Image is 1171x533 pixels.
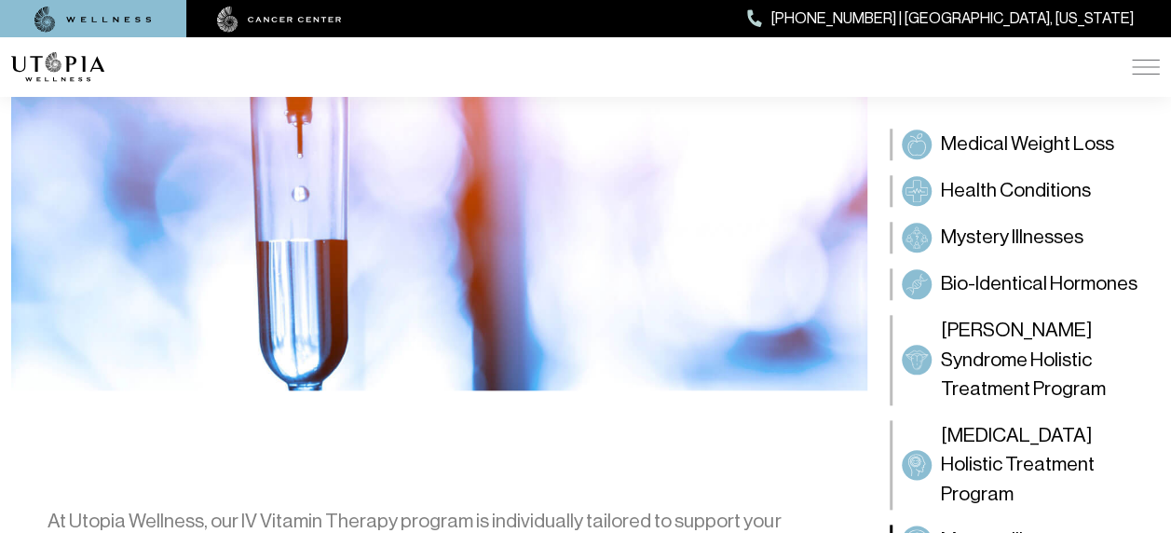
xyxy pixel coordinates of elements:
span: Mystery Illnesses [941,223,1083,253]
span: Health Conditions [941,176,1091,206]
img: Sjögren’s Syndrome Holistic Treatment Program [905,348,928,371]
a: [PHONE_NUMBER] | [GEOGRAPHIC_DATA], [US_STATE] [747,7,1134,31]
span: Medical Weight Loss [941,130,1114,159]
a: Dementia Holistic Treatment Program[MEDICAL_DATA] Holistic Treatment Program [890,420,1160,511]
span: [MEDICAL_DATA] Holistic Treatment Program [941,421,1151,510]
img: Dementia Holistic Treatment Program [905,454,928,476]
img: Bio-Identical Hormones [905,273,928,295]
a: Mystery IllnessesMystery Illnesses [890,222,1160,253]
img: Mystery Illnesses [905,226,928,249]
a: Sjögren’s Syndrome Holistic Treatment Program[PERSON_NAME] Syndrome Holistic Treatment Program [890,315,1160,405]
img: cancer center [217,7,342,33]
a: Health ConditionsHealth Conditions [890,175,1160,207]
img: logo [11,52,104,82]
img: Medical Weight Loss [905,133,928,156]
img: wellness [34,7,152,33]
img: Health Conditions [905,180,928,202]
img: icon-hamburger [1132,60,1160,75]
a: Medical Weight LossMedical Weight Loss [890,129,1160,160]
span: [PHONE_NUMBER] | [GEOGRAPHIC_DATA], [US_STATE] [771,7,1134,31]
span: [PERSON_NAME] Syndrome Holistic Treatment Program [941,316,1151,404]
a: Bio-Identical HormonesBio-Identical Hormones [890,268,1160,300]
span: Bio-Identical Hormones [941,269,1137,299]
